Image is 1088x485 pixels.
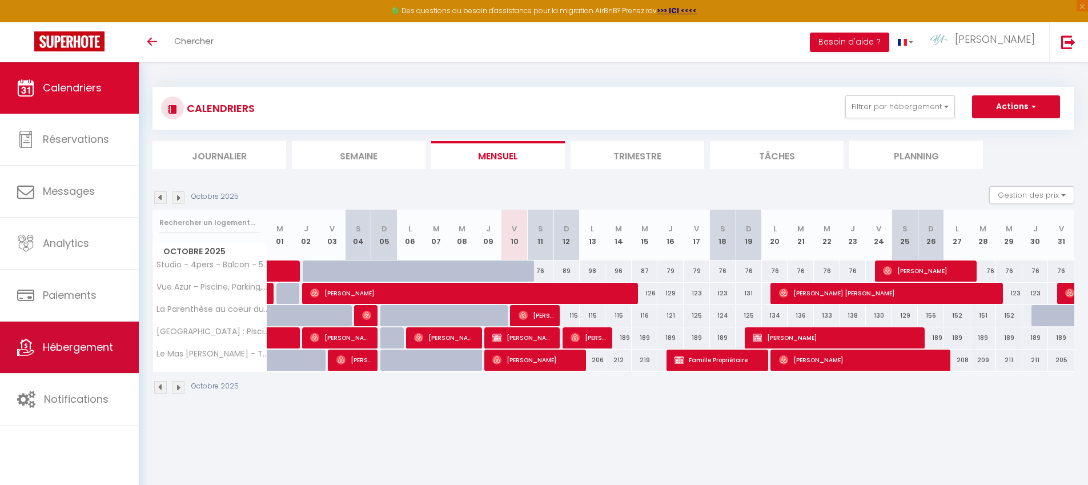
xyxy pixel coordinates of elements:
[371,210,398,260] th: 05
[553,305,580,326] div: 115
[668,223,673,234] abbr: J
[605,260,632,282] div: 96
[43,288,97,302] span: Paiements
[304,223,308,234] abbr: J
[996,210,1022,260] th: 29
[1022,327,1049,348] div: 189
[657,305,684,326] div: 121
[43,81,102,95] span: Calendriers
[475,210,501,260] th: 09
[710,305,736,326] div: 124
[918,210,944,260] th: 26
[632,283,658,304] div: 126
[736,283,762,304] div: 131
[449,210,476,260] th: 08
[267,210,294,260] th: 01
[876,223,881,234] abbr: V
[276,223,283,234] abbr: M
[564,223,569,234] abbr: D
[43,184,95,198] span: Messages
[362,304,371,326] span: [PERSON_NAME]
[1006,223,1013,234] abbr: M
[657,283,684,304] div: 129
[814,260,840,282] div: 76
[155,305,269,314] span: La Parenthèse au coeur du village de [GEOGRAPHIC_DATA]
[710,210,736,260] th: 18
[883,260,970,282] span: [PERSON_NAME]
[155,260,269,269] span: Studio - 4pers - Balcon - 5mn Plages - 12mn Palais
[684,210,710,260] th: 17
[972,95,1060,118] button: Actions
[657,210,684,260] th: 16
[1059,223,1064,234] abbr: V
[979,223,986,234] abbr: M
[710,283,736,304] div: 123
[657,327,684,348] div: 189
[675,349,762,371] span: Famille Propriétaire
[580,305,606,326] div: 115
[762,305,788,326] div: 134
[519,304,553,326] span: [PERSON_NAME]
[605,350,632,371] div: 212
[797,223,804,234] abbr: M
[970,350,997,371] div: 209
[632,210,658,260] th: 15
[892,210,918,260] th: 25
[382,223,387,234] abbr: D
[944,327,970,348] div: 189
[43,236,89,250] span: Analytics
[1022,350,1049,371] div: 211
[762,210,788,260] th: 20
[918,305,944,326] div: 156
[694,223,699,234] abbr: V
[736,210,762,260] th: 19
[591,223,594,234] abbr: L
[174,35,214,47] span: Chercher
[605,327,632,348] div: 189
[840,210,866,260] th: 23
[970,305,997,326] div: 151
[970,327,997,348] div: 189
[632,305,658,326] div: 116
[571,327,605,348] span: [PERSON_NAME]
[1022,260,1049,282] div: 76
[824,223,830,234] abbr: M
[736,260,762,282] div: 76
[44,392,109,406] span: Notifications
[944,210,970,260] th: 27
[43,132,109,146] span: Réservations
[892,305,918,326] div: 129
[492,349,580,371] span: [PERSON_NAME]
[944,350,970,371] div: 208
[944,305,970,326] div: 152
[1048,210,1074,260] th: 31
[486,223,491,234] abbr: J
[191,381,239,392] p: Octobre 2025
[34,31,105,51] img: Super Booking
[657,6,697,15] a: >>> ICI <<<<
[710,260,736,282] div: 76
[720,223,725,234] abbr: S
[1033,223,1038,234] abbr: J
[684,260,710,282] div: 79
[155,283,269,291] span: Vue Azur - Piscine, Parking, [GEOGRAPHIC_DATA], [GEOGRAPHIC_DATA], WIFI
[930,34,948,45] img: ...
[293,210,319,260] th: 02
[684,283,710,304] div: 123
[788,210,814,260] th: 21
[850,223,855,234] abbr: J
[996,305,1022,326] div: 152
[684,305,710,326] div: 125
[1022,210,1049,260] th: 30
[632,327,658,348] div: 189
[431,141,565,169] li: Mensuel
[501,210,528,260] th: 10
[955,32,1035,46] span: [PERSON_NAME]
[788,260,814,282] div: 76
[710,141,844,169] li: Tâches
[657,260,684,282] div: 79
[580,260,606,282] div: 98
[605,210,632,260] th: 14
[345,210,371,260] th: 04
[779,349,945,371] span: [PERSON_NAME]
